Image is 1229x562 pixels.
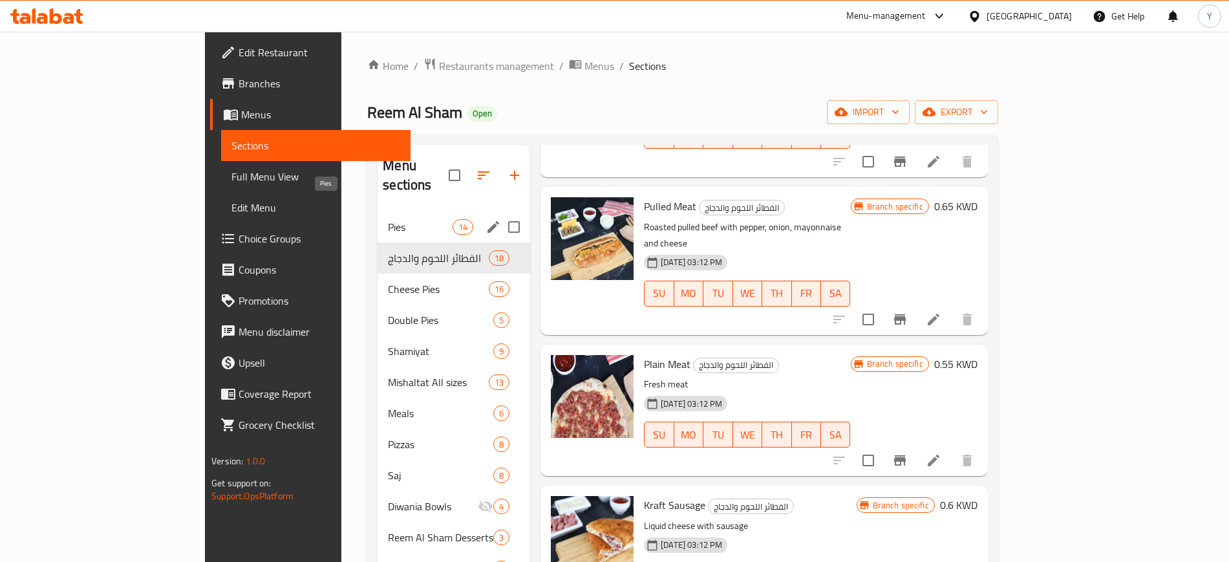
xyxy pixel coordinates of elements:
[367,58,998,74] nav: breadcrumb
[855,447,882,474] span: Select to update
[619,58,624,74] li: /
[709,426,727,444] span: TU
[679,284,698,303] span: MO
[709,499,793,514] span: الفطائر اللحوم والدجاج
[378,522,530,553] div: Reem Al Sham Desserts3
[388,312,493,328] span: Double Pies
[629,58,666,74] span: Sections
[210,99,410,130] a: Menus
[493,343,509,359] div: items
[239,293,400,308] span: Promotions
[650,127,668,146] span: SU
[934,355,978,373] h6: 0.55 KWD
[855,148,882,175] span: Select to update
[644,518,856,534] p: Liquid cheese with sausage
[493,468,509,483] div: items
[821,281,850,307] button: SA
[792,281,821,307] button: FR
[762,281,791,307] button: TH
[934,197,978,215] h6: 0.65 KWD
[211,488,294,504] a: Support.OpsPlatform
[821,422,850,448] button: SA
[656,539,727,551] span: [DATE] 03:12 PM
[926,312,941,327] a: Edit menu item
[478,499,493,514] svg: Inactive section
[494,532,509,544] span: 3
[1207,9,1212,23] span: Y
[644,354,690,374] span: Plain Meat
[733,422,762,448] button: WE
[494,407,509,420] span: 6
[239,417,400,433] span: Grocery Checklist
[644,197,696,216] span: Pulled Meat
[388,468,493,483] span: Saj
[494,314,509,327] span: 5
[388,499,478,514] span: Diwania Bowls
[239,262,400,277] span: Coupons
[915,100,998,124] button: export
[826,284,845,303] span: SA
[855,306,882,333] span: Select to update
[884,304,915,335] button: Branch-specific-item
[644,376,850,393] p: Fresh meat
[388,343,493,359] span: Shamiyat
[494,501,509,513] span: 4
[868,499,934,512] span: Branch specific
[584,58,614,74] span: Menus
[423,58,554,74] a: Restaurants management
[211,475,271,492] span: Get support on:
[383,156,449,195] h2: Menu sections
[239,324,400,340] span: Menu disclaimer
[884,445,915,476] button: Branch-specific-item
[679,426,698,444] span: MO
[644,219,850,252] p: Roasted pulled beef with pepper, onion, mayonnaise and cheese
[241,107,400,122] span: Menus
[388,374,489,390] span: Mishaltat All sizes
[827,100,910,124] button: import
[378,367,530,398] div: Mishaltat All sizes13
[388,437,493,452] span: Pizzas
[797,284,816,303] span: FR
[884,146,915,177] button: Branch-specific-item
[679,127,698,146] span: MO
[453,221,473,233] span: 14
[210,347,410,378] a: Upsell
[441,162,468,189] span: Select all sections
[738,284,757,303] span: WE
[559,58,564,74] li: /
[210,316,410,347] a: Menu disclaimer
[693,358,779,373] div: الفطائر اللحوم والدجاج
[493,437,509,452] div: items
[569,58,614,74] a: Menus
[767,284,786,303] span: TH
[694,358,778,373] span: الفطائر اللحوم والدجاج
[388,281,489,297] div: Cheese Pies
[738,127,757,146] span: WE
[792,422,821,448] button: FR
[703,422,732,448] button: TU
[378,274,530,305] div: Cheese Pies16
[221,130,410,161] a: Sections
[709,127,727,146] span: TU
[494,470,509,482] span: 8
[378,491,530,522] div: Diwania Bowls4
[210,68,410,99] a: Branches
[210,254,410,285] a: Coupons
[239,386,400,402] span: Coverage Report
[738,426,757,444] span: WE
[862,358,928,370] span: Branch specific
[767,426,786,444] span: TH
[239,355,400,371] span: Upsell
[644,495,705,515] span: Kraft Sausage
[484,217,503,237] button: edit
[388,405,493,421] span: Meals
[388,530,493,545] span: Reem Al Sham Desserts
[656,398,727,410] span: [DATE] 03:12 PM
[551,355,634,438] img: Plain Meat
[388,219,453,235] span: Pies
[210,378,410,409] a: Coverage Report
